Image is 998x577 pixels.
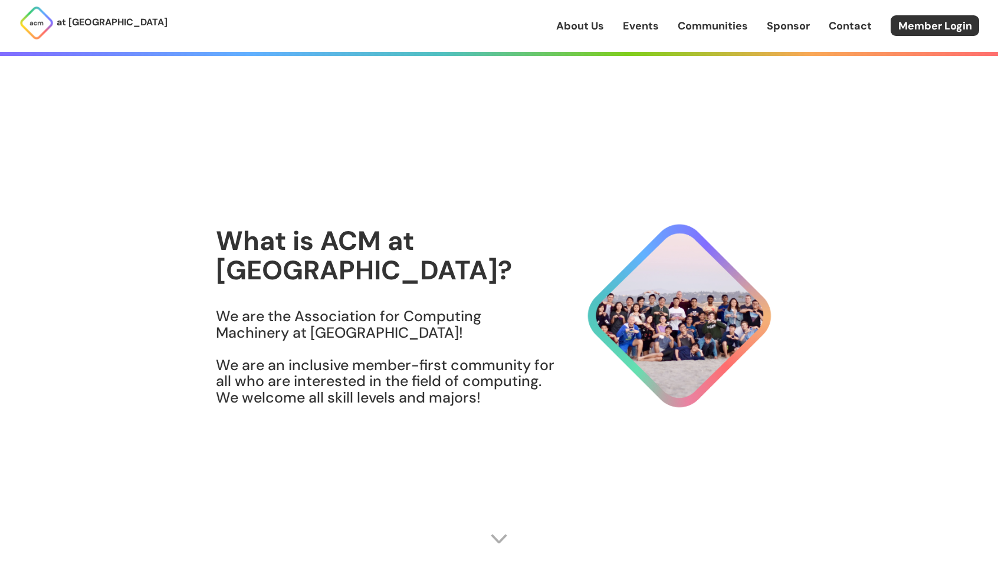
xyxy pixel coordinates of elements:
[19,5,168,41] a: at [GEOGRAPHIC_DATA]
[767,18,810,34] a: Sponsor
[216,308,556,405] h3: We are the Association for Computing Machinery at [GEOGRAPHIC_DATA]! We are an inclusive member-f...
[623,18,659,34] a: Events
[490,530,508,548] img: Scroll Arrow
[556,18,604,34] a: About Us
[829,18,872,34] a: Contact
[556,213,782,418] img: About Hero Image
[216,226,556,285] h1: What is ACM at [GEOGRAPHIC_DATA]?
[57,15,168,30] p: at [GEOGRAPHIC_DATA]
[678,18,748,34] a: Communities
[19,5,54,41] img: ACM Logo
[891,15,979,36] a: Member Login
